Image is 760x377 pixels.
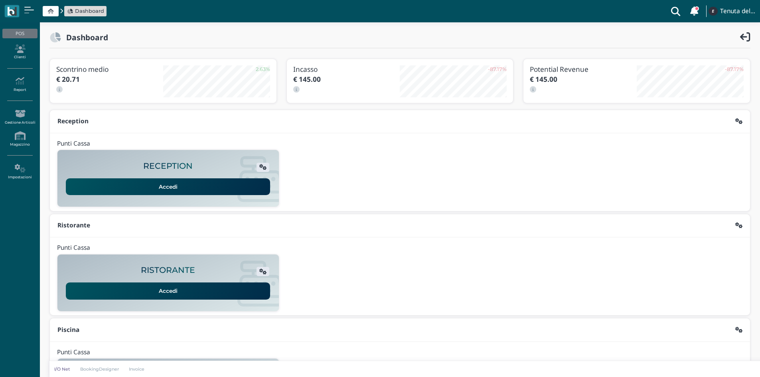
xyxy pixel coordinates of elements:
[67,7,104,15] a: Dashboard
[143,162,193,171] h2: RECEPTION
[57,221,90,229] b: Ristorante
[2,73,37,95] a: Report
[75,7,104,15] span: Dashboard
[293,65,400,73] h3: Incasso
[57,349,90,356] h4: Punti Cassa
[2,41,37,63] a: Clienti
[75,366,124,372] a: BookingDesigner
[530,65,637,73] h3: Potential Revenue
[141,266,195,275] h2: RISTORANTE
[56,75,80,84] b: € 20.71
[57,117,89,125] b: Reception
[61,33,108,41] h2: Dashboard
[124,366,150,372] a: Invoice
[66,282,270,299] a: Accedi
[57,140,90,147] h4: Punti Cassa
[707,2,755,21] a: ... Tenuta del Barco
[293,75,321,84] b: € 145.00
[2,128,37,150] a: Magazzino
[720,8,755,15] h4: Tenuta del Barco
[66,178,270,195] a: Accedi
[2,29,37,38] div: POS
[530,75,557,84] b: € 145.00
[7,7,16,16] img: logo
[2,161,37,183] a: Impostazioni
[2,106,37,128] a: Gestione Articoli
[57,326,79,334] b: Piscina
[54,366,70,372] p: I/O Net
[709,7,717,16] img: ...
[56,65,163,73] h3: Scontrino medio
[57,245,90,251] h4: Punti Cassa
